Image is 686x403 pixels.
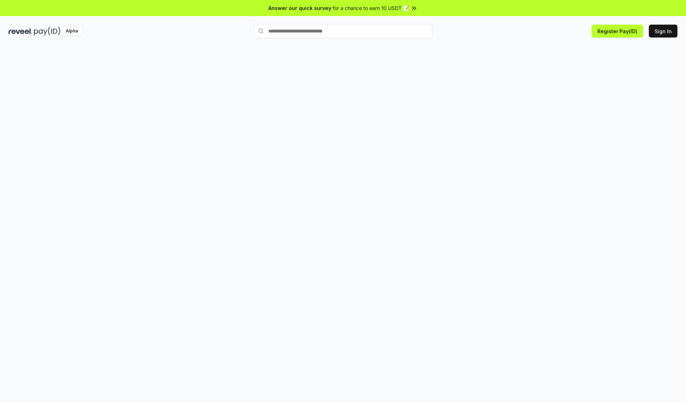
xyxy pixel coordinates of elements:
img: pay_id [34,27,60,36]
span: Answer our quick survey [268,4,331,12]
div: Alpha [62,27,82,36]
img: reveel_dark [9,27,33,36]
button: Sign In [649,25,677,37]
span: for a chance to earn 10 USDT 📝 [333,4,409,12]
button: Register Pay(ID) [592,25,643,37]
